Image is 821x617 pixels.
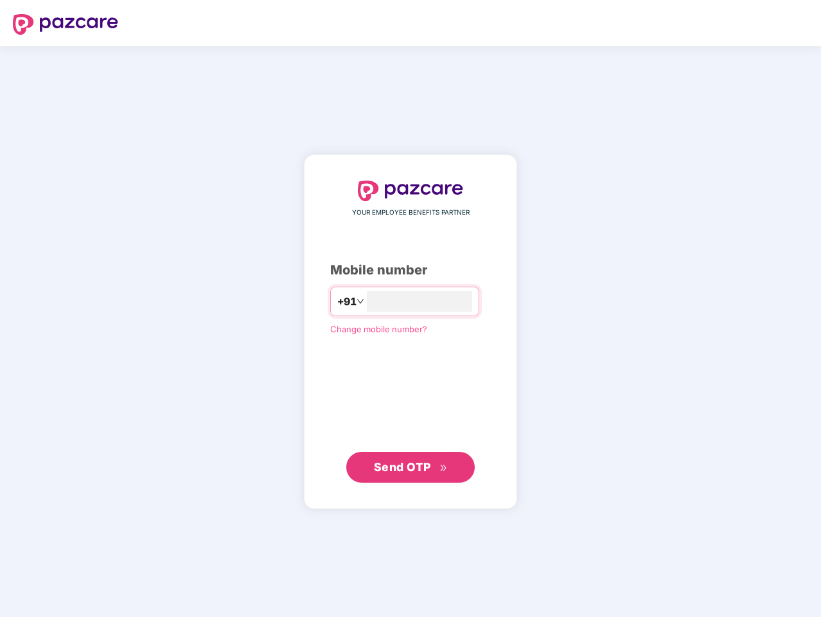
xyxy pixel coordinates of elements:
[337,294,357,310] span: +91
[13,14,118,35] img: logo
[374,460,431,474] span: Send OTP
[352,208,470,218] span: YOUR EMPLOYEE BENEFITS PARTNER
[358,181,463,201] img: logo
[439,464,448,472] span: double-right
[346,452,475,483] button: Send OTPdouble-right
[357,298,364,305] span: down
[330,324,427,334] a: Change mobile number?
[330,260,491,280] div: Mobile number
